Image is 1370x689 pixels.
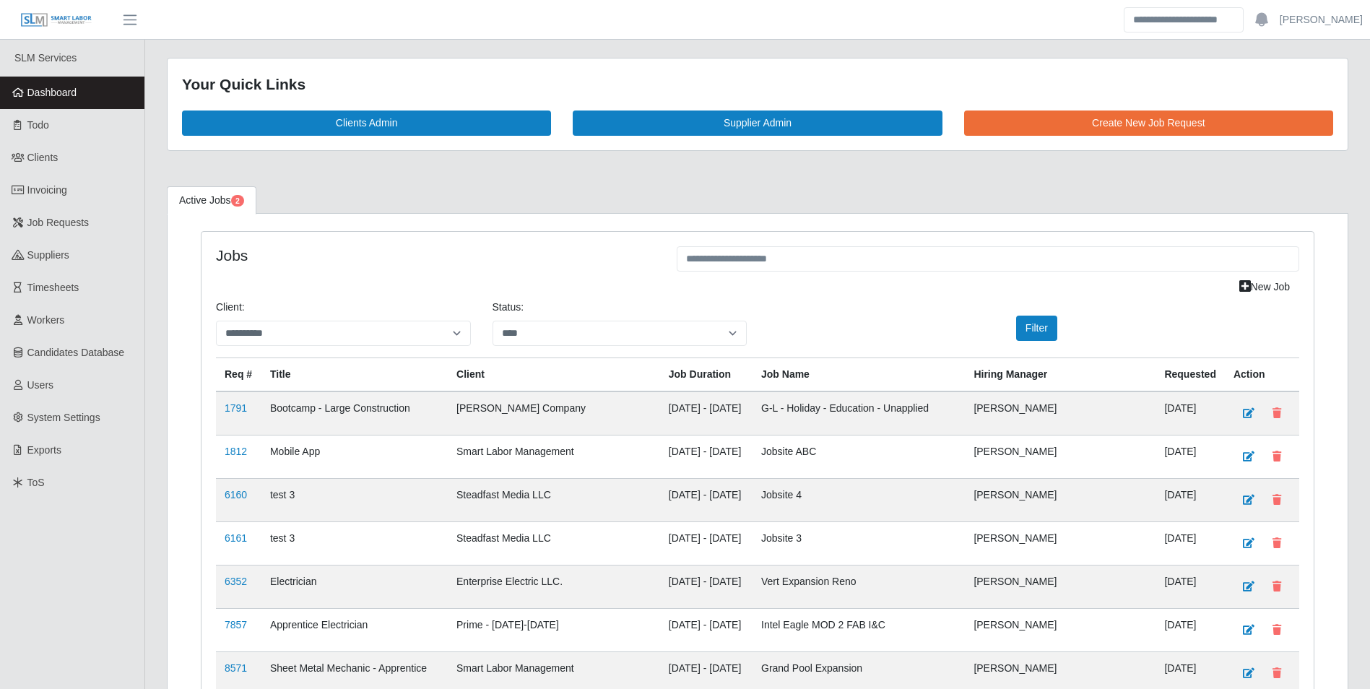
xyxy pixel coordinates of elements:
span: Dashboard [27,87,77,98]
div: Your Quick Links [182,73,1333,96]
span: System Settings [27,412,100,423]
td: Jobsite 4 [753,478,965,521]
span: Invoicing [27,184,67,196]
th: Hiring Manager [965,357,1156,391]
td: [DATE] - [DATE] [660,565,753,608]
a: 8571 [225,662,247,674]
a: 1791 [225,402,247,414]
a: 6352 [225,576,247,587]
span: Exports [27,444,61,456]
td: Electrician [261,565,448,608]
td: Vert Expansion Reno [753,565,965,608]
td: Intel Eagle MOD 2 FAB I&C [753,608,965,651]
a: 6160 [225,489,247,500]
td: [PERSON_NAME] [965,565,1156,608]
td: [DATE] [1156,435,1225,478]
label: Client: [216,300,245,315]
span: Workers [27,314,65,326]
th: Action [1225,357,1299,391]
th: Job Duration [660,357,753,391]
span: Job Requests [27,217,90,228]
td: Enterprise Electric LLC. [448,565,660,608]
td: [DATE] [1156,608,1225,651]
a: Create New Job Request [964,110,1333,136]
td: Smart Labor Management [448,435,660,478]
td: Bootcamp - Large Construction [261,391,448,435]
td: test 3 [261,478,448,521]
td: [PERSON_NAME] [965,478,1156,521]
td: [PERSON_NAME] [965,608,1156,651]
th: Requested [1156,357,1225,391]
td: test 3 [261,521,448,565]
span: Pending Jobs [231,195,244,207]
a: [PERSON_NAME] [1280,12,1363,27]
td: Jobsite 3 [753,521,965,565]
h4: Jobs [216,246,655,264]
td: [DATE] - [DATE] [660,391,753,435]
td: [DATE] - [DATE] [660,521,753,565]
span: Candidates Database [27,347,125,358]
td: [DATE] [1156,565,1225,608]
td: Apprentice Electrician [261,608,448,651]
td: [PERSON_NAME] [965,435,1156,478]
span: Users [27,379,54,391]
td: G-L - Holiday - Education - Unapplied [753,391,965,435]
td: Mobile App [261,435,448,478]
a: New Job [1230,274,1299,300]
button: Filter [1016,316,1057,341]
td: [PERSON_NAME] [965,391,1156,435]
a: 7857 [225,619,247,630]
span: Suppliers [27,249,69,261]
th: Req # [216,357,261,391]
span: SLM Services [14,52,77,64]
td: [DATE] - [DATE] [660,435,753,478]
a: 1812 [225,446,247,457]
span: Timesheets [27,282,79,293]
td: [DATE] [1156,391,1225,435]
td: Steadfast Media LLC [448,521,660,565]
a: Clients Admin [182,110,551,136]
a: Supplier Admin [573,110,942,136]
td: Jobsite ABC [753,435,965,478]
th: Client [448,357,660,391]
td: [DATE] - [DATE] [660,608,753,651]
span: ToS [27,477,45,488]
span: Clients [27,152,58,163]
td: Steadfast Media LLC [448,478,660,521]
td: Prime - [DATE]-[DATE] [448,608,660,651]
td: [DATE] [1156,478,1225,521]
td: [DATE] - [DATE] [660,478,753,521]
span: Todo [27,119,49,131]
input: Search [1124,7,1244,32]
a: Active Jobs [167,186,256,214]
td: [PERSON_NAME] Company [448,391,660,435]
a: 6161 [225,532,247,544]
th: Job Name [753,357,965,391]
img: SLM Logo [20,12,92,28]
th: Title [261,357,448,391]
td: [PERSON_NAME] [965,521,1156,565]
label: Status: [493,300,524,315]
td: [DATE] [1156,521,1225,565]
